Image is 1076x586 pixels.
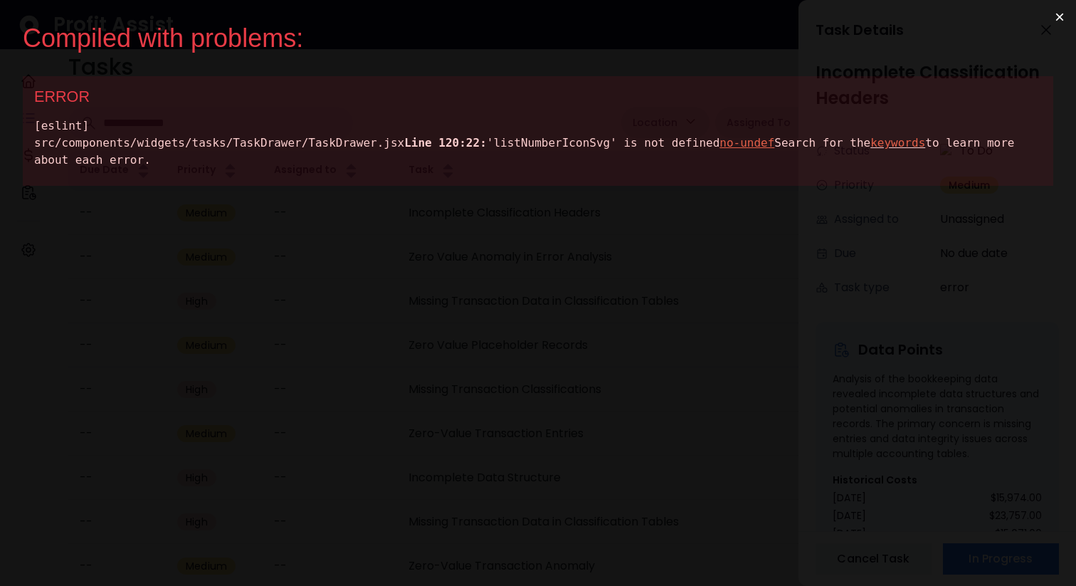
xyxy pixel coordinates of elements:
[404,136,487,150] span: Line 120:22:
[23,23,1030,53] div: Compiled with problems:
[34,117,1042,169] div: [eslint] src/components/widgets/tasks/TaskDrawer/TaskDrawer.jsx 'listNumberIconSvg' is not define...
[719,136,774,150] u: no-undef
[34,88,1042,106] div: ERROR
[870,136,925,150] span: keywords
